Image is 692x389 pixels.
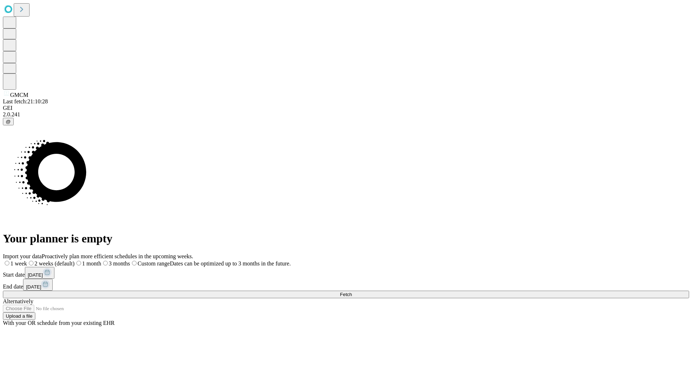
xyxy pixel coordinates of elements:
[82,260,101,267] span: 1 month
[3,232,689,245] h1: Your planner is empty
[3,98,48,104] span: Last fetch: 21:10:28
[35,260,75,267] span: 2 weeks (default)
[29,261,34,265] input: 2 weeks (default)
[3,111,689,118] div: 2.0.241
[28,272,43,278] span: [DATE]
[3,320,115,326] span: With your OR schedule from your existing EHR
[3,312,35,320] button: Upload a file
[3,253,42,259] span: Import your data
[3,279,689,291] div: End date
[23,279,53,291] button: [DATE]
[3,298,33,304] span: Alternatively
[3,105,689,111] div: GEI
[5,261,9,265] input: 1 week
[170,260,290,267] span: Dates can be optimized up to 3 months in the future.
[3,291,689,298] button: Fetch
[76,261,81,265] input: 1 month
[3,118,14,125] button: @
[6,119,11,124] span: @
[3,267,689,279] div: Start date
[103,261,108,265] input: 3 months
[340,292,352,297] span: Fetch
[138,260,170,267] span: Custom range
[42,253,193,259] span: Proactively plan more efficient schedules in the upcoming weeks.
[10,92,28,98] span: GMCM
[26,284,41,290] span: [DATE]
[109,260,130,267] span: 3 months
[10,260,27,267] span: 1 week
[25,267,54,279] button: [DATE]
[132,261,137,265] input: Custom rangeDates can be optimized up to 3 months in the future.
